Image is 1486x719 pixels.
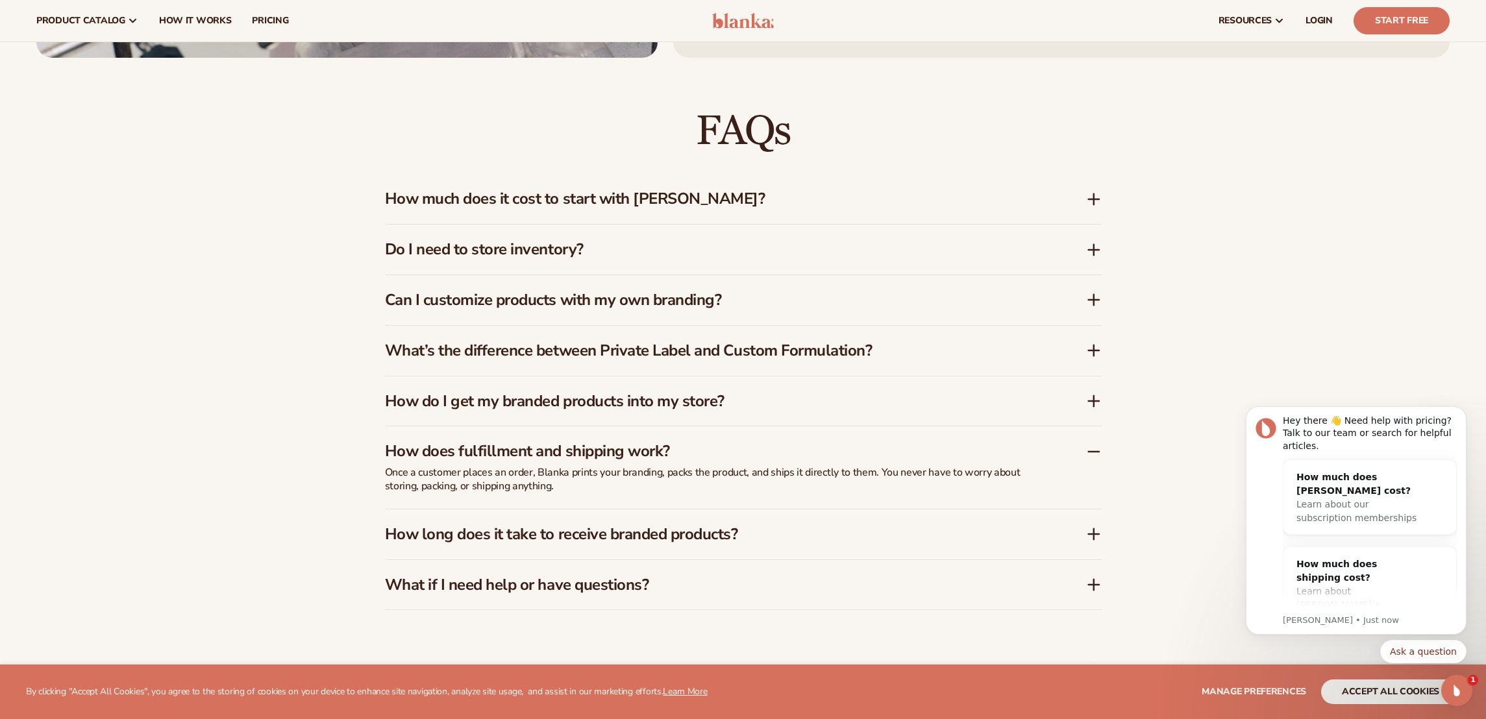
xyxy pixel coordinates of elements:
span: pricing [252,16,288,26]
img: logo [712,13,774,29]
h3: How does fulfillment and shipping work? [385,442,1047,461]
a: Learn More [663,685,707,698]
h3: Can I customize products with my own branding? [385,291,1047,310]
p: By clicking "Accept All Cookies", you agree to the storing of cookies on your device to enhance s... [26,687,708,698]
span: How It Works [159,16,232,26]
iframe: Intercom live chat [1441,675,1472,706]
h3: How do I get my branded products into my store? [385,392,1047,411]
h2: FAQs [385,110,1102,153]
p: Once a customer places an order, Blanka prints your branding, packs the product, and ships it dir... [385,466,1034,493]
h3: What’s the difference between Private Label and Custom Formulation? [385,341,1047,360]
button: accept all cookies [1321,679,1460,704]
span: resources [1219,16,1272,26]
h3: How long does it take to receive branded products? [385,525,1047,544]
h3: Do I need to store inventory? [385,240,1047,259]
span: 1 [1468,675,1478,685]
h3: How much does it cost to start with [PERSON_NAME]? [385,189,1047,208]
span: LOGIN [1306,16,1333,26]
h3: What if I need help or have questions? [385,576,1047,594]
iframe: Intercom notifications message [1226,387,1486,684]
span: product catalog [36,16,125,26]
span: Manage preferences [1202,685,1306,698]
a: Start Free [1354,7,1450,34]
button: Manage preferences [1202,679,1306,704]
